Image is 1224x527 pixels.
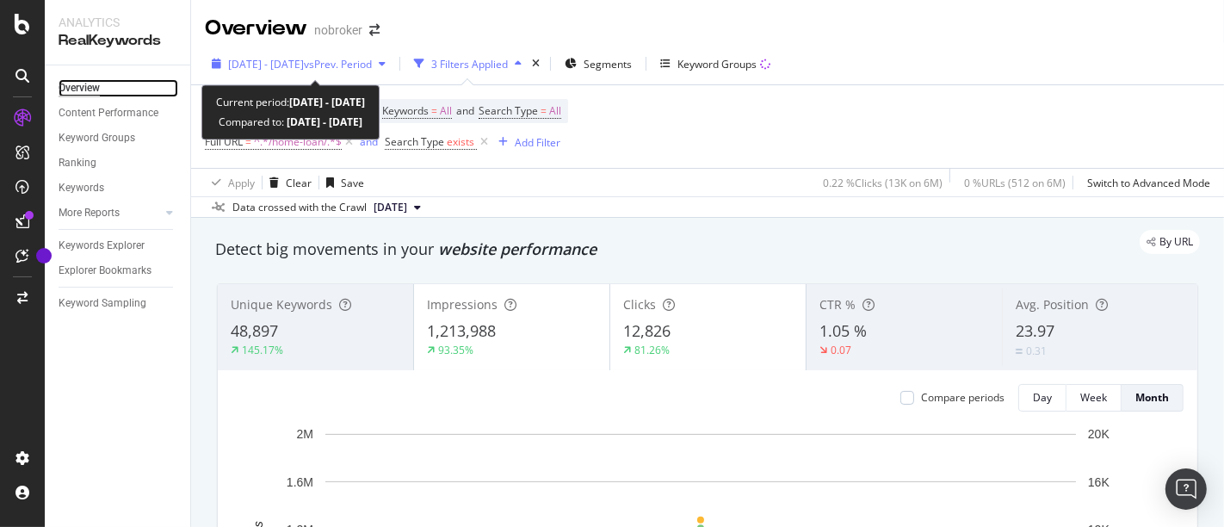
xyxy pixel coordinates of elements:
[431,57,508,71] div: 3 Filters Applied
[549,99,561,123] span: All
[59,294,146,313] div: Keyword Sampling
[254,130,342,154] span: ^.*/home-loan/.*$
[823,176,943,190] div: 0.22 % Clicks ( 13K on 6M )
[219,113,362,133] div: Compared to:
[360,134,378,149] div: and
[1165,468,1207,510] div: Open Intercom Messenger
[456,103,474,118] span: and
[1140,230,1200,254] div: legacy label
[1080,390,1107,405] div: Week
[205,134,243,149] span: Full URL
[623,320,671,341] span: 12,826
[1088,475,1110,489] text: 16K
[341,176,364,190] div: Save
[205,50,393,77] button: [DATE] - [DATE]vsPrev. Period
[407,50,529,77] button: 3 Filters Applied
[558,50,639,77] button: Segments
[541,103,547,118] span: =
[1033,390,1052,405] div: Day
[59,31,176,51] div: RealKeywords
[360,133,378,150] button: and
[427,320,496,341] span: 1,213,988
[1016,320,1054,341] span: 23.97
[623,296,656,313] span: Clicks
[1122,384,1184,412] button: Month
[205,14,307,43] div: Overview
[382,103,429,118] span: Keywords
[1080,169,1210,196] button: Switch to Advanced Mode
[385,134,444,149] span: Search Type
[1135,390,1169,405] div: Month
[286,176,312,190] div: Clear
[59,79,178,97] a: Overview
[438,343,473,357] div: 93.35%
[1088,427,1110,441] text: 20K
[374,200,407,215] span: 2025 Jul. 7th
[1016,349,1023,354] img: Equal
[921,390,1005,405] div: Compare periods
[59,294,178,313] a: Keyword Sampling
[431,103,437,118] span: =
[515,135,560,150] div: Add Filter
[59,262,151,280] div: Explorer Bookmarks
[228,176,255,190] div: Apply
[287,475,313,489] text: 1.6M
[59,204,161,222] a: More Reports
[59,204,120,222] div: More Reports
[232,200,367,215] div: Data crossed with the Crawl
[297,427,313,441] text: 2M
[59,104,178,122] a: Content Performance
[59,129,135,147] div: Keyword Groups
[59,79,100,97] div: Overview
[831,343,851,357] div: 0.07
[491,132,560,152] button: Add Filter
[1159,237,1193,247] span: By URL
[289,96,365,110] b: [DATE] - [DATE]
[216,93,365,113] div: Current period:
[231,296,332,313] span: Unique Keywords
[440,99,452,123] span: All
[529,55,543,72] div: times
[245,134,251,149] span: =
[59,237,145,255] div: Keywords Explorer
[242,343,283,357] div: 145.17%
[819,296,856,313] span: CTR %
[427,296,498,313] span: Impressions
[1087,176,1210,190] div: Switch to Advanced Mode
[59,179,178,197] a: Keywords
[369,24,380,36] div: arrow-right-arrow-left
[653,50,777,77] button: Keyword Groups
[819,320,867,341] span: 1.05 %
[304,57,372,71] span: vs Prev. Period
[677,57,757,71] div: Keyword Groups
[59,14,176,31] div: Analytics
[634,343,670,357] div: 81.26%
[59,154,96,172] div: Ranking
[964,176,1066,190] div: 0 % URLs ( 512 on 6M )
[36,248,52,263] div: Tooltip anchor
[367,197,428,218] button: [DATE]
[59,237,178,255] a: Keywords Explorer
[59,104,158,122] div: Content Performance
[1016,296,1089,313] span: Avg. Position
[59,179,104,197] div: Keywords
[584,57,632,71] span: Segments
[59,129,178,147] a: Keyword Groups
[284,115,362,130] b: [DATE] - [DATE]
[228,57,304,71] span: [DATE] - [DATE]
[1026,344,1047,358] div: 0.31
[59,262,178,280] a: Explorer Bookmarks
[447,134,474,149] span: exists
[1018,384,1066,412] button: Day
[263,169,312,196] button: Clear
[319,169,364,196] button: Save
[1066,384,1122,412] button: Week
[231,320,278,341] span: 48,897
[59,154,178,172] a: Ranking
[205,169,255,196] button: Apply
[479,103,538,118] span: Search Type
[314,22,362,39] div: nobroker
